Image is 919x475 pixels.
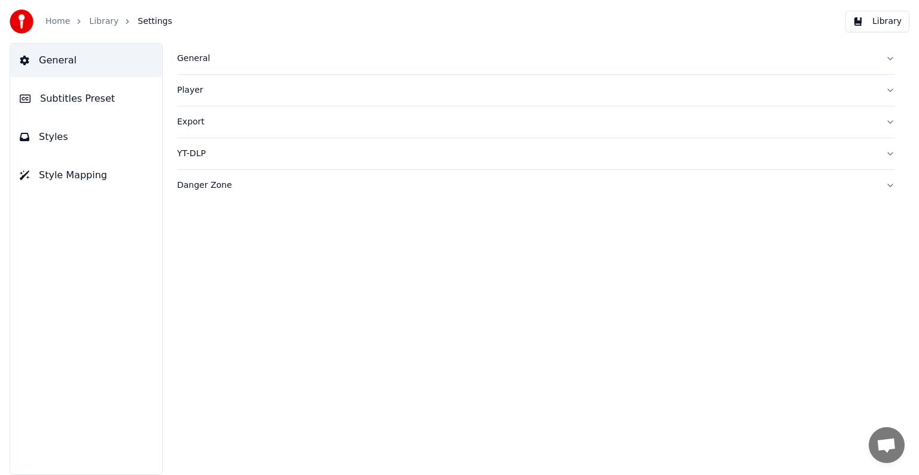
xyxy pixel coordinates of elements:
[845,11,909,32] button: Library
[177,84,876,96] div: Player
[10,120,162,154] button: Styles
[10,44,162,77] button: General
[138,16,172,28] span: Settings
[177,116,876,128] div: Export
[177,170,895,201] button: Danger Zone
[10,159,162,192] button: Style Mapping
[10,82,162,115] button: Subtitles Preset
[177,53,876,65] div: General
[39,53,77,68] span: General
[177,138,895,169] button: YT-DLP
[869,427,905,463] a: Open chat
[40,92,115,106] span: Subtitles Preset
[177,148,876,160] div: YT-DLP
[45,16,172,28] nav: breadcrumb
[10,10,34,34] img: youka
[39,168,107,182] span: Style Mapping
[177,43,895,74] button: General
[177,106,895,138] button: Export
[177,179,876,191] div: Danger Zone
[177,75,895,106] button: Player
[89,16,118,28] a: Library
[45,16,70,28] a: Home
[39,130,68,144] span: Styles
